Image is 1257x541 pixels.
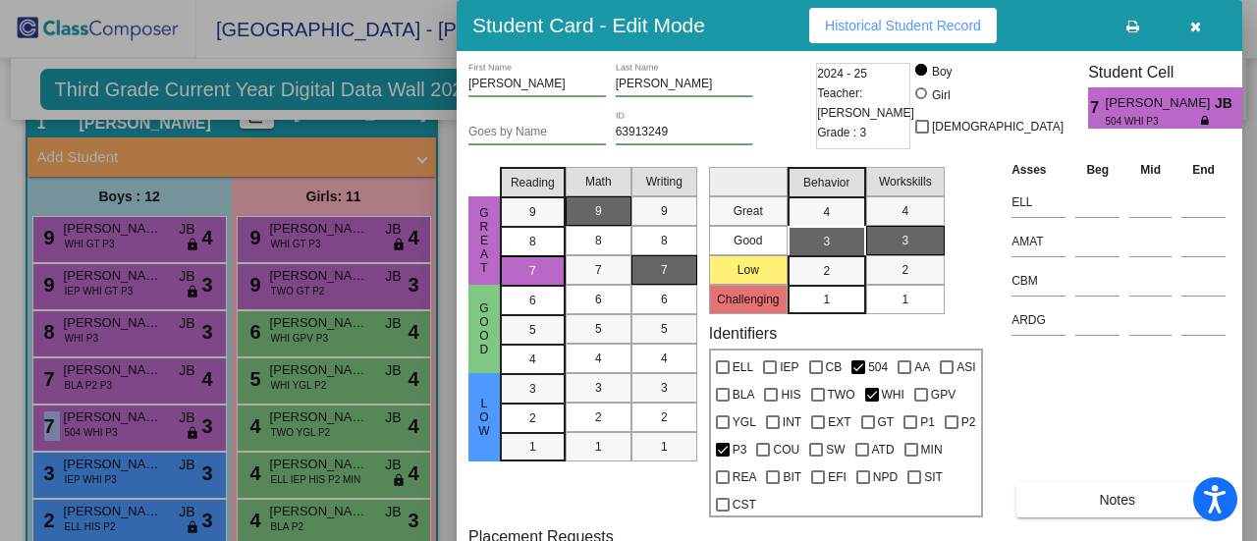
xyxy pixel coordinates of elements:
input: assessment [1011,305,1066,335]
span: Notes [1099,492,1135,508]
span: Good [475,301,493,356]
span: EFI [828,465,847,489]
span: 1 [595,438,602,456]
span: 7 [1088,96,1105,120]
span: P2 [961,410,976,434]
span: YGL [733,410,756,434]
span: 504 [868,355,888,379]
span: 5 [661,320,668,338]
span: CB [826,355,843,379]
span: 3 [529,380,536,398]
span: GT [878,410,895,434]
span: 9 [661,202,668,220]
th: Asses [1007,159,1070,181]
span: 7 [595,261,602,279]
span: 7 [529,262,536,280]
span: 1 [823,291,830,308]
input: assessment [1011,188,1066,217]
span: BLA [733,383,755,406]
span: P1 [920,410,935,434]
input: goes by name [468,126,606,139]
span: 1 [529,438,536,456]
h3: Student Card - Edit Mode [472,13,705,37]
span: 504 WHI P3 [1106,114,1201,129]
span: Reading [511,174,555,191]
span: SW [826,438,845,461]
span: 6 [595,291,602,308]
span: 5 [529,321,536,339]
span: HIS [781,383,800,406]
span: Teacher: [PERSON_NAME] [817,83,914,123]
span: BIT [783,465,801,489]
span: P3 [733,438,747,461]
input: assessment [1011,227,1066,256]
span: 7 [661,261,668,279]
span: 3 [661,379,668,397]
span: MIN [921,438,943,461]
span: 2 [661,408,668,426]
span: TWO [828,383,855,406]
span: Great [475,206,493,275]
button: Historical Student Record [809,8,997,43]
th: Beg [1070,159,1124,181]
span: Low [475,397,493,438]
span: 9 [529,203,536,221]
span: 2 [823,262,830,280]
span: COU [773,438,799,461]
span: 5 [595,320,602,338]
span: 4 [823,203,830,221]
span: 3 [823,233,830,250]
span: Workskills [879,173,932,190]
span: [PERSON_NAME] [1106,93,1215,114]
span: REA [733,465,757,489]
span: 8 [661,232,668,249]
span: 3 [902,232,908,249]
span: 8 [529,233,536,250]
span: ATD [872,438,895,461]
span: EXT [828,410,850,434]
span: GPV [931,383,956,406]
span: 1 [902,291,908,308]
span: IEP [780,355,798,379]
span: [DEMOGRAPHIC_DATA] [932,115,1064,138]
div: Girl [931,86,951,104]
input: Enter ID [616,126,753,139]
span: 2 [902,261,908,279]
span: 2024 - 25 [817,64,867,83]
span: 2 [595,408,602,426]
span: 9 [595,202,602,220]
span: 8 [595,232,602,249]
th: End [1176,159,1230,181]
div: Boy [931,63,953,81]
span: ELL [733,355,753,379]
th: Mid [1124,159,1176,181]
span: ASI [956,355,975,379]
span: 6 [529,292,536,309]
span: NPD [873,465,898,489]
span: WHI [882,383,904,406]
span: Grade : 3 [817,123,866,142]
span: Writing [646,173,683,190]
span: Math [585,173,612,190]
span: 4 [902,202,908,220]
span: CST [733,493,756,516]
button: Notes [1016,482,1218,517]
label: Identifiers [709,324,777,343]
span: 4 [529,351,536,368]
span: SIT [924,465,943,489]
span: 4 [661,350,668,367]
span: 1 [661,438,668,456]
span: INT [783,410,801,434]
span: 3 [595,379,602,397]
span: 2 [529,409,536,427]
span: Behavior [803,174,849,191]
input: assessment [1011,266,1066,296]
span: Historical Student Record [825,18,981,33]
span: JB [1215,93,1242,114]
span: 6 [661,291,668,308]
span: AA [914,355,930,379]
span: 4 [595,350,602,367]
